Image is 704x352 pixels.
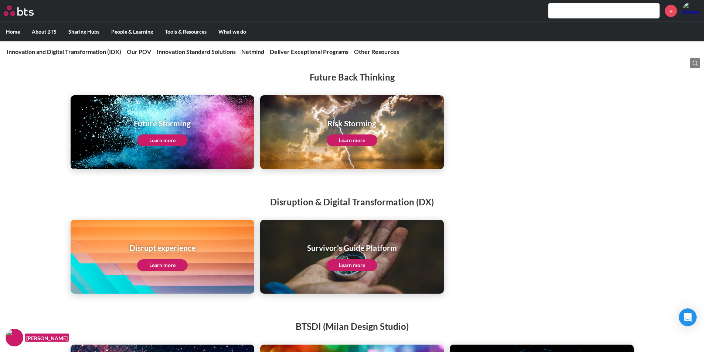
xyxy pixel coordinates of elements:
[137,134,188,146] a: Learn more
[354,48,399,55] a: Other Resources
[7,48,121,55] a: Innovation and Digital Transformation (IDX)
[25,334,69,342] figcaption: [PERSON_NAME]
[137,259,188,271] a: Learn more
[4,6,34,16] img: BTS Logo
[327,259,377,271] a: Learn more
[212,22,252,41] label: What we do
[127,48,151,55] a: Our POV
[105,22,159,41] label: People & Learning
[6,329,23,346] img: F
[327,134,377,146] a: Learn more
[679,308,697,326] div: Open Intercom Messenger
[327,118,377,129] h1: Risk Storming
[134,118,191,129] h1: Future Storming
[241,48,264,55] a: Netmind
[159,22,212,41] label: Tools & Resources
[157,48,236,55] a: Innovation Standard Solutions
[4,6,47,16] a: Go home
[683,2,700,20] a: Profile
[129,242,195,253] h1: Disrupt experience
[665,5,677,17] a: +
[683,2,700,20] img: Kelsey Raymond
[270,48,348,55] a: Deliver Exceptional Programs
[62,22,105,41] label: Sharing Hubs
[26,22,62,41] label: About BTS
[307,242,397,253] h1: Survivor's Guide Platform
